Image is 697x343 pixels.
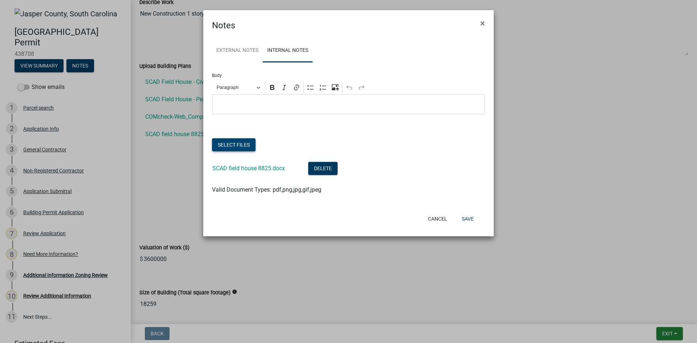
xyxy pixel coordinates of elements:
button: Cancel [422,212,453,225]
a: SCAD field house 8825.docx [212,165,285,172]
span: Valid Document Types: pdf,png,jpg,gif,jpeg [212,186,321,193]
button: Delete [308,162,338,175]
div: Editor toolbar [212,81,485,94]
button: Paragraph, Heading [213,82,264,93]
label: Body [212,73,222,78]
wm-modal-confirm: Delete Document [308,166,338,172]
span: × [480,18,485,28]
span: Paragraph [217,83,254,92]
button: Select files [212,138,256,151]
a: Internal Notes [263,39,313,62]
h4: Notes [212,19,235,32]
button: Close [474,13,491,33]
div: Editor editing area: main. Press Alt+0 for help. [212,94,485,114]
button: Save [456,212,480,225]
a: External Notes [212,39,263,62]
